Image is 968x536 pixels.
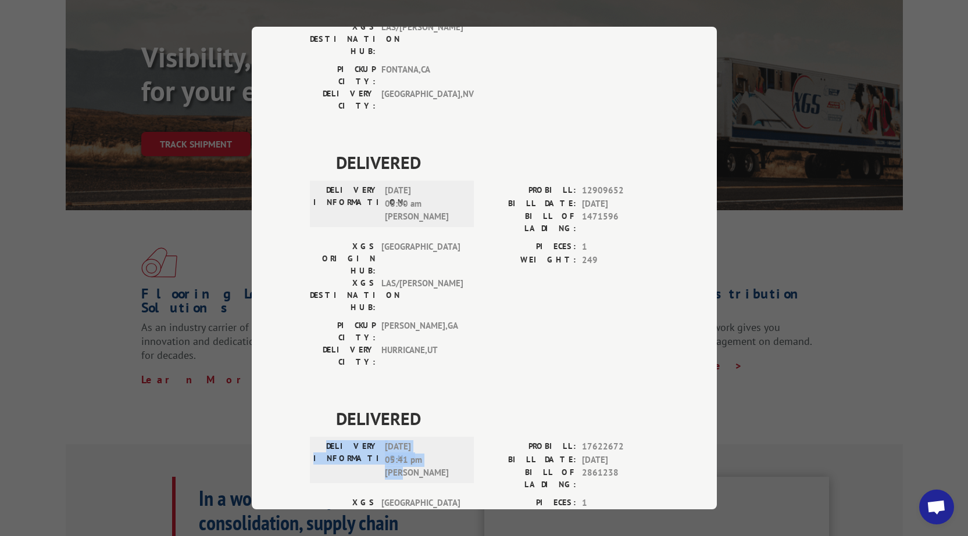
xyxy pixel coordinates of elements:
span: LAS/[PERSON_NAME] [381,277,460,314]
label: PROBILL: [484,440,576,454]
span: [DATE] 05:41 pm [PERSON_NAME] [385,440,463,480]
span: DELIVERED [336,405,659,431]
span: 249 [582,254,659,267]
label: DELIVERY CITY: [310,344,376,368]
label: XGS DESTINATION HUB: [310,21,376,57]
span: [GEOGRAPHIC_DATA] , NV [381,88,460,112]
label: PICKUP CITY: [310,63,376,88]
span: [DATE] [582,454,659,467]
label: PICKUP CITY: [310,319,376,344]
label: BILL DATE: [484,454,576,467]
label: XGS ORIGIN HUB: [310,240,376,277]
span: DELIVERED [336,149,659,175]
label: DELIVERY INFORMATION: [313,440,379,480]
span: [GEOGRAPHIC_DATA] [381,497,460,533]
label: XGS ORIGIN HUB: [310,497,376,533]
span: FONTANA , CA [381,63,460,88]
label: DELIVERY CITY: [310,88,376,112]
span: [DATE] [582,197,659,211]
label: BILL DATE: [484,197,576,211]
label: WEIGHT: [484,254,576,267]
label: PROBILL: [484,184,576,197]
label: PIECES: [484,497,576,510]
span: [DATE] 08:00 am [PERSON_NAME] [385,184,463,224]
label: BILL OF LADING: [484,466,576,491]
span: 1 [582,497,659,510]
label: BILL OF LADING: [484,210,576,235]
span: 1 [582,240,659,254]
span: 1471596 [582,210,659,235]
label: DELIVERY INFORMATION: [313,184,379,224]
label: PIECES: [484,240,576,254]
span: 12909652 [582,184,659,197]
span: HURRICANE , UT [381,344,460,368]
span: 2861238 [582,466,659,491]
span: 17622672 [582,440,659,454]
div: Open chat [919,490,954,524]
span: LAS/[PERSON_NAME] [381,21,460,57]
span: [GEOGRAPHIC_DATA] [381,240,460,277]
span: [PERSON_NAME] , GA [381,319,460,344]
label: XGS DESTINATION HUB: [310,277,376,314]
